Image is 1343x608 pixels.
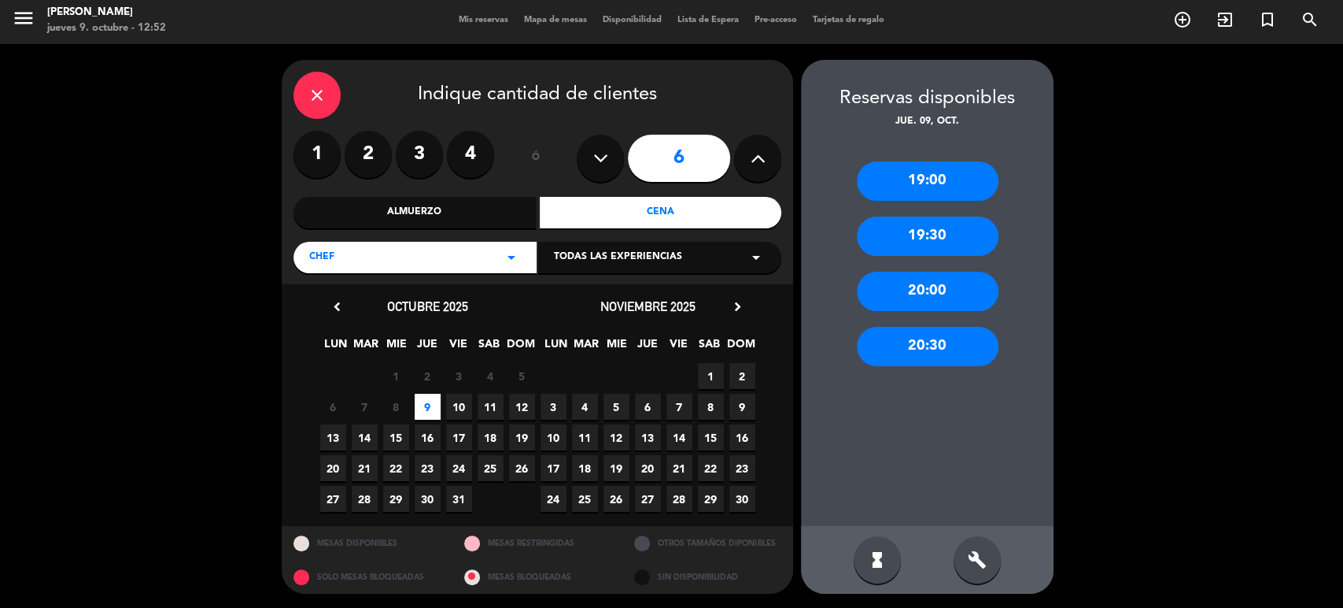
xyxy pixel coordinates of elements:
span: 24 [446,455,472,481]
span: Mis reservas [451,16,516,24]
span: VIE [445,335,471,361]
div: OTROS TAMAÑOS DIPONIBLES [622,526,793,560]
span: Mapa de mesas [516,16,595,24]
span: 10 [446,394,472,420]
span: 15 [383,424,409,450]
span: Pre-acceso [747,16,805,24]
span: 21 [666,455,692,481]
span: 18 [572,455,598,481]
span: 4 [478,363,504,389]
div: SOLO MESAS BLOQUEADAS [282,560,452,594]
span: LUN [543,335,569,361]
span: 9 [729,394,755,420]
div: MESAS BLOQUEADAS [452,560,623,594]
i: add_circle_outline [1173,10,1192,29]
span: 16 [415,424,441,450]
i: menu [12,6,35,30]
div: MESAS DISPONIBLES [282,526,452,560]
i: chevron_left [329,298,345,315]
span: 12 [509,394,535,420]
span: 2 [729,363,755,389]
span: 23 [415,455,441,481]
span: 5 [603,394,629,420]
span: MIE [604,335,630,361]
div: MESAS RESTRINGIDAS [452,526,623,560]
div: jueves 9. octubre - 12:52 [47,20,166,36]
span: 24 [541,486,566,512]
span: 3 [446,363,472,389]
span: noviembre 2025 [600,298,695,314]
span: LUN [323,335,349,361]
label: 4 [447,131,494,178]
span: 27 [320,486,346,512]
span: SAB [476,335,502,361]
div: 20:00 [857,272,998,311]
span: VIE [666,335,692,361]
span: 28 [352,486,378,512]
span: 14 [352,424,378,450]
span: 6 [320,394,346,420]
span: 6 [635,394,661,420]
span: 1 [383,363,409,389]
span: 14 [666,424,692,450]
span: JUE [635,335,661,361]
span: 22 [698,455,724,481]
span: 20 [320,455,346,481]
div: 20:30 [857,327,998,366]
span: 18 [478,424,504,450]
span: 22 [383,455,409,481]
span: DOM [727,335,753,361]
div: SIN DISPONIBILIDAD [622,560,793,594]
span: SAB [696,335,722,361]
div: [PERSON_NAME] [47,5,166,20]
i: arrow_drop_down [502,248,521,267]
span: 30 [729,486,755,512]
span: 13 [320,424,346,450]
div: Almuerzo [293,197,536,228]
span: 26 [509,455,535,481]
span: Chef [309,250,334,265]
div: ó [510,131,561,186]
span: 17 [541,455,566,481]
span: 23 [729,455,755,481]
span: 8 [698,394,724,420]
span: 28 [666,486,692,512]
span: 12 [603,424,629,450]
span: 10 [541,424,566,450]
label: 1 [293,131,341,178]
div: Reservas disponibles [801,83,1053,114]
span: DOM [507,335,533,361]
span: MIE [384,335,410,361]
span: Lista de Espera [670,16,747,24]
span: 5 [509,363,535,389]
span: 1 [698,363,724,389]
span: 26 [603,486,629,512]
label: 2 [345,131,392,178]
i: close [308,86,327,105]
div: 19:30 [857,217,998,256]
div: 19:00 [857,161,998,201]
span: 3 [541,394,566,420]
span: 11 [478,394,504,420]
span: Disponibilidad [595,16,670,24]
span: 21 [352,455,378,481]
span: MAR [574,335,600,361]
span: MAR [353,335,379,361]
span: 25 [478,455,504,481]
span: 7 [666,394,692,420]
span: 19 [509,424,535,450]
span: 4 [572,394,598,420]
span: 31 [446,486,472,512]
label: 3 [396,131,443,178]
div: Indique cantidad de clientes [293,72,781,119]
span: octubre 2025 [387,298,468,314]
span: 16 [729,424,755,450]
button: menu [12,6,35,35]
span: 8 [383,394,409,420]
span: 15 [698,424,724,450]
span: 30 [415,486,441,512]
span: Todas las experiencias [554,250,682,265]
span: 25 [572,486,598,512]
i: exit_to_app [1216,10,1234,29]
span: 11 [572,424,598,450]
